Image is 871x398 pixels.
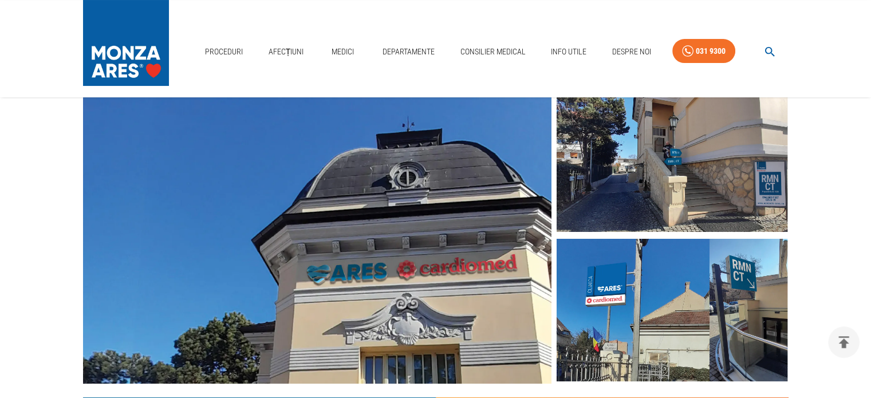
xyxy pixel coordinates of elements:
[200,40,247,64] a: Proceduri
[325,40,361,64] a: Medici
[608,40,656,64] a: Despre Noi
[696,44,726,58] div: 031 9300
[455,40,530,64] a: Consilier Medical
[83,90,552,384] img: ARES - Cardiomed Cluj Republicii 17
[546,40,591,64] a: Info Utile
[828,326,860,358] button: delete
[557,239,787,381] img: Signalistica stradala Cardiomed Cluj Republicii nr 17
[557,89,787,232] img: Intrare Cardiomed Cluj din strada Republicii Nr. 17
[264,40,309,64] a: Afecțiuni
[378,40,439,64] a: Departamente
[672,39,735,64] a: 031 9300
